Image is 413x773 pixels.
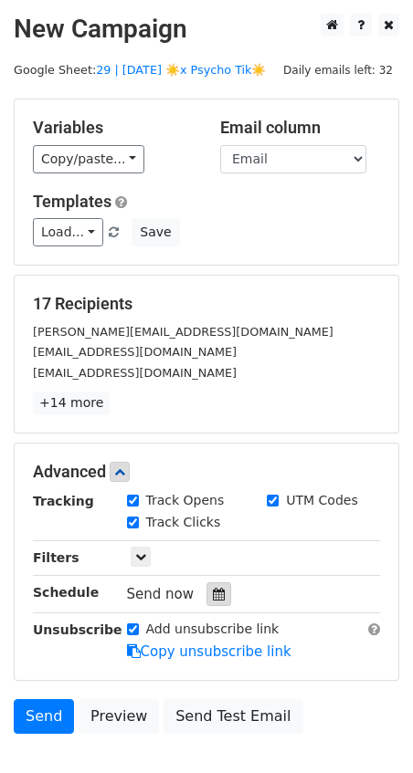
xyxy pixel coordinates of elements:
[146,513,221,532] label: Track Clicks
[127,586,195,602] span: Send now
[33,218,103,246] a: Load...
[33,145,144,173] a: Copy/paste...
[33,550,79,565] strong: Filters
[14,14,399,45] h2: New Campaign
[33,462,380,482] h5: Advanced
[220,118,380,138] h5: Email column
[127,643,291,660] a: Copy unsubscribe link
[33,192,111,211] a: Templates
[286,491,357,510] label: UTM Codes
[14,699,74,734] a: Send
[322,685,413,773] iframe: Chat Widget
[33,585,99,600] strong: Schedule
[164,699,302,734] a: Send Test Email
[33,392,110,414] a: +14 more
[277,63,399,77] a: Daily emails left: 32
[132,218,179,246] button: Save
[33,294,380,314] h5: 17 Recipients
[146,620,280,639] label: Add unsubscribe link
[79,699,159,734] a: Preview
[33,494,94,508] strong: Tracking
[14,63,267,77] small: Google Sheet:
[33,622,122,637] strong: Unsubscribe
[146,491,225,510] label: Track Opens
[96,63,266,77] a: 29 | [DATE] ☀️x Psycho Tik☀️
[33,325,334,339] small: [PERSON_NAME][EMAIL_ADDRESS][DOMAIN_NAME]
[33,118,193,138] h5: Variables
[277,60,399,80] span: Daily emails left: 32
[33,345,237,359] small: [EMAIL_ADDRESS][DOMAIN_NAME]
[33,366,237,380] small: [EMAIL_ADDRESS][DOMAIN_NAME]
